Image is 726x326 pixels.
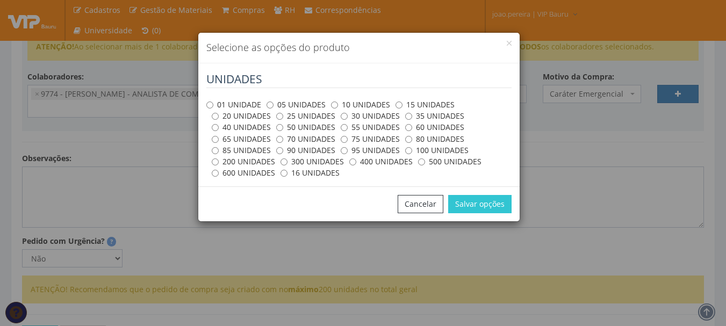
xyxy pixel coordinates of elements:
label: 85 UNIDADES [212,145,271,156]
h4: Selecione as opções do produto [206,41,512,55]
label: 200 UNIDADES [212,156,275,167]
label: 25 UNIDADES [276,111,335,121]
label: 10 UNIDADES [331,99,390,110]
label: 35 UNIDADES [405,111,464,121]
label: 50 UNIDADES [276,122,335,133]
label: 300 UNIDADES [281,156,344,167]
label: 75 UNIDADES [341,134,400,144]
label: 55 UNIDADES [341,122,400,133]
label: 90 UNIDADES [276,145,335,156]
label: 16 UNIDADES [281,168,340,178]
label: 30 UNIDADES [341,111,400,121]
button: Salvar opções [448,195,512,213]
label: 05 UNIDADES [267,99,326,110]
label: 400 UNIDADES [349,156,413,167]
button: Cancelar [398,195,443,213]
label: 100 UNIDADES [405,145,469,156]
label: 60 UNIDADES [405,122,464,133]
label: 20 UNIDADES [212,111,271,121]
label: 65 UNIDADES [212,134,271,144]
label: 80 UNIDADES [405,134,464,144]
label: 15 UNIDADES [396,99,455,110]
label: 500 UNIDADES [418,156,481,167]
label: 01 UNIDADE [206,99,261,110]
legend: UNIDADES [206,71,512,88]
label: 40 UNIDADES [212,122,271,133]
label: 70 UNIDADES [276,134,335,144]
label: 600 UNIDADES [212,168,275,178]
label: 95 UNIDADES [341,145,400,156]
